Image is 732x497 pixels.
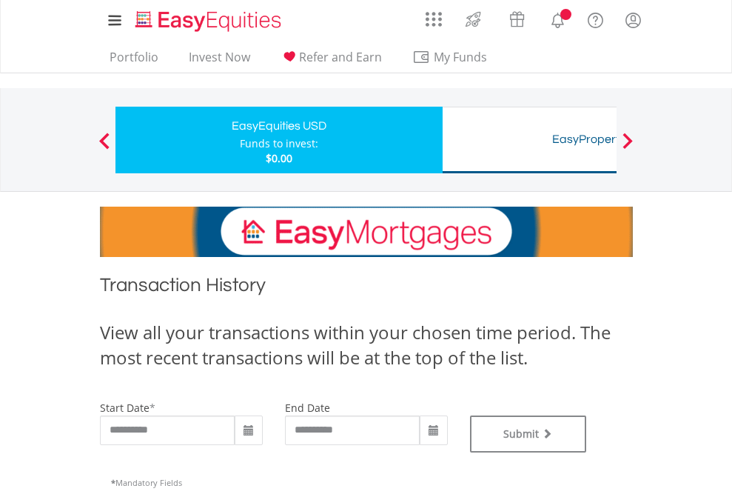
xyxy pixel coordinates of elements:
div: View all your transactions within your chosen time period. The most recent transactions will be a... [100,320,633,371]
a: Portfolio [104,50,164,73]
button: Next [613,140,642,155]
button: Submit [470,416,587,453]
a: Notifications [539,4,577,33]
a: FAQ's and Support [577,4,614,33]
img: thrive-v2.svg [461,7,486,31]
a: Invest Now [183,50,256,73]
img: EasyMortage Promotion Banner [100,207,633,257]
span: $0.00 [266,151,292,165]
a: Vouchers [495,4,539,31]
button: Previous [90,140,119,155]
label: end date [285,401,330,415]
div: Funds to invest: [240,136,318,151]
a: Home page [130,4,287,33]
a: AppsGrid [416,4,451,27]
div: EasyEquities USD [124,116,434,136]
label: start date [100,401,150,415]
a: My Profile [614,4,652,36]
span: My Funds [412,47,509,67]
img: grid-menu-icon.svg [426,11,442,27]
img: vouchers-v2.svg [505,7,529,31]
span: Mandatory Fields [111,477,182,488]
h1: Transaction History [100,272,633,305]
img: EasyEquities_Logo.png [132,9,287,33]
span: Refer and Earn [299,49,382,65]
a: Refer and Earn [275,50,388,73]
